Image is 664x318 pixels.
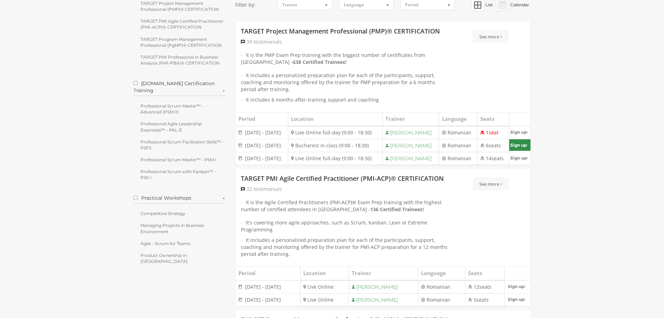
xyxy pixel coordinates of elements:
td: 6 [477,139,509,152]
span: seats [489,142,501,149]
span: Filter by: [235,1,271,8]
td: 14 [477,152,509,165]
td: [PERSON_NAME] [382,152,439,165]
li: It is the Agile Certified Practitioners (PMI-ACP)® Exam Prep training with the highest number of ... [241,199,451,216]
a: Agile - Scrum for Teams [133,239,225,248]
a: Managing Projects in Business Environment [133,221,225,236]
th: Period [236,112,288,126]
a: Professional Scrum Facilitation Skills™ - PSFS [133,137,225,153]
span: seat [489,129,498,136]
a: Professional Agile Leadership Essentials™ - PAL-E [133,119,225,134]
td: Romanian [439,152,477,165]
span: [DATE] - [DATE] [245,283,281,290]
td: Romanian [439,126,477,139]
a: Product Ownership in [GEOGRAPHIC_DATA] [133,251,225,266]
span: 39 testimonials [246,38,282,45]
a: Sign up [505,294,531,305]
th: Trainer [349,267,418,280]
a: Professional Scrum with Kanban™ - PSK I [133,167,225,182]
li: It's covering more agile approaches, such as Scrum, Kanban, Lean or Extreme Programming [241,219,451,233]
a: See more [473,30,509,43]
th: Trainer [382,112,439,126]
td: Romanian [418,280,465,294]
span: seats [479,283,491,290]
a: List [471,2,494,7]
span: seats [476,296,489,303]
label: Practical Workshops [133,194,225,204]
li: It includes 6 months after-training support and coaching [241,96,451,103]
a: 39 testimonials [241,38,282,45]
a: TARGET PMI Professional in Business Analysis (PMI-PBA)® CERTIFICATION [133,52,225,68]
th: Language [439,112,477,126]
span: seats [491,155,504,162]
li: It is the PMP Exam Prep training with the biggest number of certificates from [GEOGRAPHIC_DATA] - [241,52,451,68]
td: Romanian [439,139,477,152]
a: Sign up [505,281,531,292]
li: It includes a personalized preparation plan for each of the participants, support, coaching and m... [241,237,451,258]
th: Period [236,267,300,280]
strong: 136 Certified Trainees! [370,206,424,213]
strong: 638 Certified Trainees! [293,59,346,65]
span: [DATE] - [DATE] [245,142,281,149]
td: [PERSON_NAME] [349,280,418,294]
th: Language [418,267,465,280]
td: [PERSON_NAME] [349,293,418,306]
td: Romanian [418,293,465,306]
a: Calendar [496,2,529,7]
a: Competitive Strategy [133,209,225,218]
th: Seats [465,267,504,280]
a: Professional Scrum Master™ - PSM I [133,155,225,164]
a: TARGET Project Management Professional (PMP)® CERTIFICATION [241,27,440,36]
a: Professional Scrum Master™ - Advanced (PSM II) [133,101,225,117]
td: 1 [477,126,509,139]
a: 638 Certified Trainees! [293,59,346,66]
span: [DATE] - [DATE] [245,296,281,303]
td: 12 [465,280,504,294]
th: Seats [477,112,509,126]
span: 32 testimonials [246,186,282,192]
td: Live Online full-day (9:00 - 18:30) [288,126,382,139]
a: 136 Certified Trainees! [370,206,424,213]
a: TARGET PMI Agile Certified Practitioner (PMI-ACP)® CERTIFICATION [241,174,444,183]
a: Sign up [509,152,530,164]
td: 5 [465,293,504,306]
td: Live Online [300,280,349,294]
a: 32 testimonials [241,186,282,193]
a: See more [473,177,509,191]
a: TARGET PMI Agile Certified Practitioner (PMI-ACP)® CERTIFICATION [133,16,225,32]
td: [PERSON_NAME] [382,126,439,139]
span: [DATE] - [DATE] [245,129,281,136]
a: Sign up [509,139,530,151]
th: Location [300,267,349,280]
label: [DOMAIN_NAME] Certification Training [133,80,225,96]
span: List [486,2,493,7]
td: Bucharest in class (9:00 - 18:30) [288,139,382,152]
li: It includes a personalized preparation plan for each of the participants, support, coaching and m... [241,72,451,93]
th: Location [288,112,382,126]
td: Live Online full-day (9:00 - 18:30) [288,152,382,165]
td: Live Online [300,293,349,306]
a: TARGET Program Management Professional (PgMP)® CERTIFICATION [133,35,225,50]
span: Calendar [510,2,529,7]
span: [DATE] - [DATE] [245,155,281,162]
a: Sign up [509,126,530,138]
td: [PERSON_NAME] [382,139,439,152]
